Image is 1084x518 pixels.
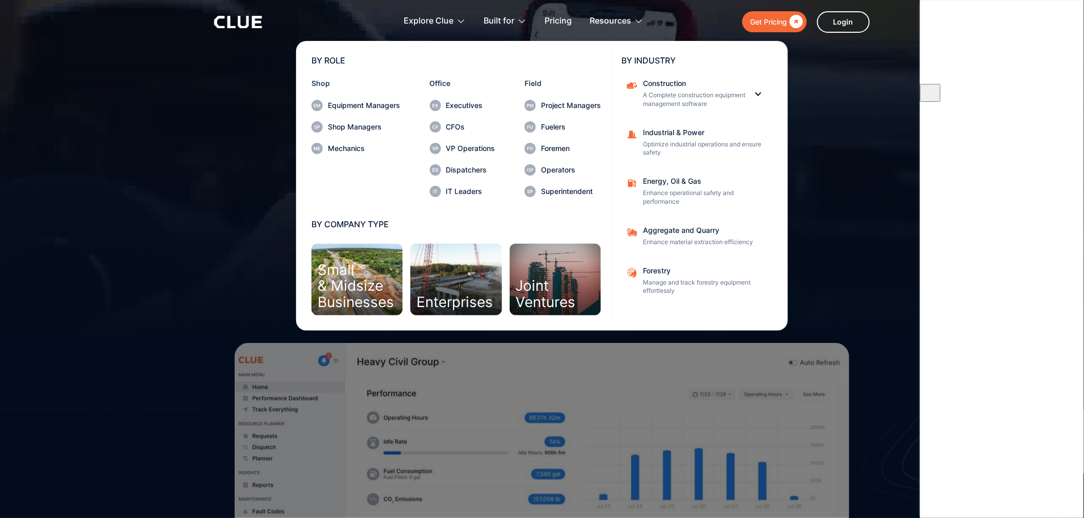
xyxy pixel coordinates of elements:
[643,178,766,185] div: Energy, Oil & Gas
[643,91,745,109] p: A Complete construction equipment management software
[590,5,631,37] div: Resources
[621,75,752,114] a: ConstructionA Complete construction equipment management software
[446,188,495,195] div: IT Leaders
[541,123,601,131] div: Fuelers
[446,123,495,131] div: CFOs
[627,178,638,189] img: fleet fuel icon
[627,129,638,140] img: Construction cone icon
[430,143,495,154] a: VP Operations
[643,267,766,274] div: Forestry
[311,143,400,154] a: Mechanics
[643,140,766,158] p: Optimize industrial operations and ensure safety
[430,186,495,197] a: IT Leaders
[643,238,766,247] p: Enhance material extraction efficiency
[627,267,638,278] img: Aggregate and Quarry
[516,278,576,310] div: Joint Ventures
[525,121,601,133] a: Fuelers
[311,100,400,111] a: Equipment Managers
[318,262,394,310] div: Small & Midsize Businesses
[328,123,400,131] div: Shop Managers
[621,124,773,163] a: Industrial & PowerOptimize industrial operations and ensure safety
[328,145,400,152] div: Mechanics
[627,227,638,238] img: Aggregate and Quarry
[621,222,773,252] a: Aggregate and QuarryEnhance material extraction efficiency
[525,100,601,111] a: Project Managers
[621,172,773,211] a: Energy, Oil & GasEnhance operational safety and performance
[484,5,514,37] div: Built for
[742,11,807,32] a: Get Pricing
[430,121,495,133] a: CFOs
[214,38,870,331] nav: Built for
[311,220,601,228] div: BY COMPANY TYPE
[410,244,502,315] a: Enterprises
[311,80,400,87] div: Shop
[525,143,601,154] a: Foremen
[787,15,803,28] div: 
[446,166,495,174] div: Dispatchers
[525,186,601,197] a: Superintendent
[404,5,453,37] div: Explore Clue
[525,164,601,176] a: Operators
[901,376,1084,518] iframe: Chat Widget
[643,189,766,206] p: Enhance operational safety and performance
[541,145,601,152] div: Foremen
[430,100,495,111] a: Executives
[311,56,601,64] div: BY ROLE
[404,5,466,37] div: Explore Clue
[750,15,787,28] div: Get Pricing
[545,5,572,37] a: Pricing
[484,5,527,37] div: Built for
[446,145,495,152] div: VP Operations
[621,56,773,64] div: BY INDUSTRY
[430,80,495,87] div: Office
[590,5,643,37] div: Resources
[541,102,601,109] div: Project Managers
[621,262,773,301] a: ForestryManage and track forestry equipment effortlessly
[446,102,495,109] div: Executives
[817,11,870,33] a: Login
[510,244,601,315] a: JointVentures
[621,75,773,114] div: ConstructionConstructionA Complete construction equipment management software
[416,294,493,310] div: Enterprises
[328,102,400,109] div: Equipment Managers
[643,227,766,234] div: Aggregate and Quarry
[430,164,495,176] a: Dispatchers
[541,188,601,195] div: Superintendent
[643,80,745,87] div: Construction
[643,129,766,136] div: Industrial & Power
[311,244,403,315] a: Small& MidsizeBusinesses
[627,80,638,91] img: Construction
[541,166,601,174] div: Operators
[643,278,766,296] p: Manage and track forestry equipment effortlessly
[525,80,601,87] div: Field
[311,121,400,133] a: Shop Managers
